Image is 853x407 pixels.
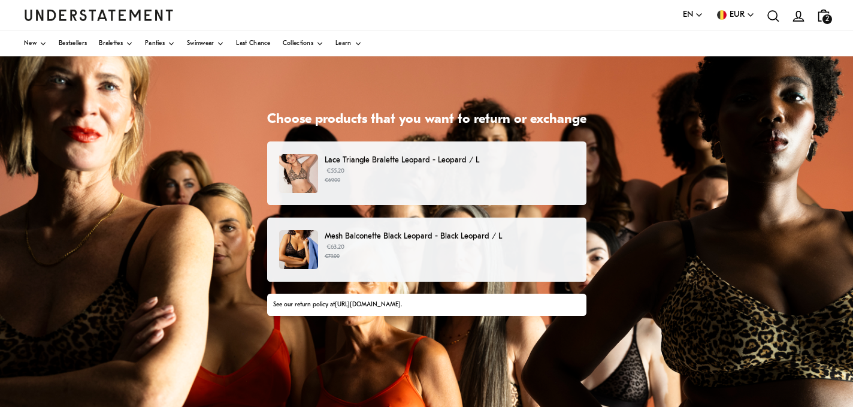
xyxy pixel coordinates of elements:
a: Bestsellers [59,31,87,56]
span: Swimwear [187,41,214,47]
span: New [24,41,37,47]
button: EN [683,8,703,22]
a: Collections [283,31,323,56]
strike: €69.00 [325,177,340,183]
h1: Choose products that you want to return or exchange [267,111,586,129]
span: Last Chance [236,41,270,47]
button: EUR [715,8,755,22]
span: Bestsellers [59,41,87,47]
p: €55.20 [325,167,574,185]
a: New [24,31,47,56]
span: Collections [283,41,313,47]
img: WIPO-BRA-017-XL-Black-leopard_3_b8d4e841-25f6-472f-9b13-75e9024b26b5.jpg [279,230,318,269]
a: 2 [811,3,836,28]
p: €63.20 [325,243,574,261]
span: 2 [822,14,832,24]
a: Swimwear [187,31,224,56]
a: Learn [335,31,362,56]
strike: €79.00 [325,254,340,259]
img: lace-triangle-bralette-gold-leopard-52769500889414_ca6509f3-eeef-4ed2-8a48-53132d0a5726.jpg [279,154,318,193]
a: [URL][DOMAIN_NAME] [335,302,401,308]
a: Last Chance [236,31,270,56]
span: EN [683,8,693,22]
p: Mesh Balconette Black Leopard - Black Leopard / L [325,230,574,243]
p: Lace Triangle Bralette Leopard - Leopard / L [325,154,574,167]
span: EUR [730,8,745,22]
a: Panties [145,31,175,56]
span: Panties [145,41,165,47]
span: Learn [335,41,352,47]
span: Bralettes [99,41,123,47]
a: Understatement Homepage [24,10,174,20]
div: See our return policy at . [273,300,580,310]
a: Bralettes [99,31,133,56]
